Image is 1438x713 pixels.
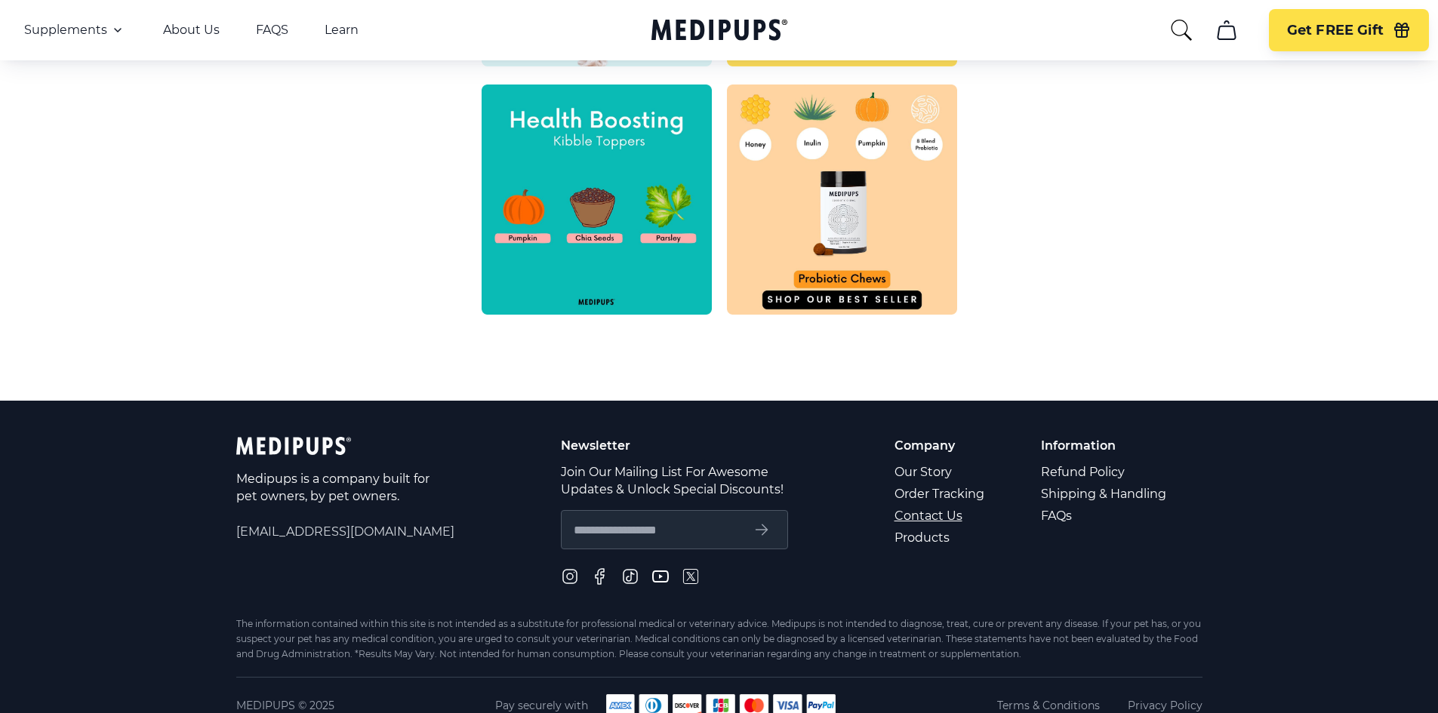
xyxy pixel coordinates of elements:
p: Company [895,437,987,454]
a: Refund Policy [1041,461,1169,483]
p: Newsletter [561,437,788,454]
span: Supplements [24,23,107,38]
span: Pay securely with [495,698,588,713]
a: Privacy Policy [1128,698,1202,713]
span: Medipups © 2025 [236,698,334,713]
a: Our Story [895,461,987,483]
span: Get FREE Gift [1287,22,1384,39]
p: Medipups is a company built for pet owners, by pet owners. [236,470,433,505]
a: Terms & Conditions [997,698,1100,713]
button: Get FREE Gift [1269,9,1429,51]
a: Learn [325,23,359,38]
a: Order Tracking [895,483,987,505]
div: The information contained within this site is not intended as a substitute for professional medic... [236,616,1202,662]
a: Shipping & Handling [1041,483,1169,505]
a: FAQs [1041,505,1169,527]
a: Products [895,527,987,549]
button: cart [1209,12,1245,48]
button: Supplements [24,21,127,39]
span: [EMAIL_ADDRESS][DOMAIN_NAME] [236,523,454,540]
img: https://www.instagram.com/p/CnS23E_v87W [482,85,712,315]
a: Medipups [651,16,787,47]
a: FAQS [256,23,288,38]
img: https://www.instagram.com/p/CniZkQCpC8Y [727,85,957,315]
a: Contact Us [895,505,987,527]
p: Join Our Mailing List For Awesome Updates & Unlock Special Discounts! [561,463,788,498]
button: search [1169,18,1193,42]
p: Information [1041,437,1169,454]
a: About Us [163,23,220,38]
